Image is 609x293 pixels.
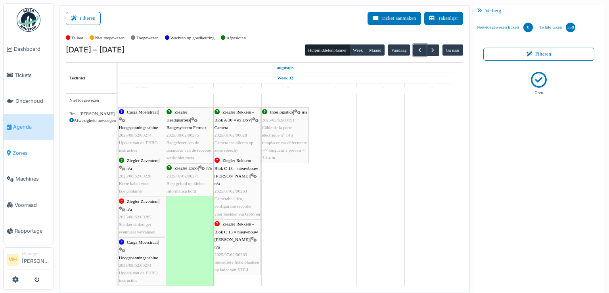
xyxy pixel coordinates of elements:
button: Week [350,44,366,56]
span: Camerabeelden, configuratie recorder voor beelden via GSM en op afstand [214,196,260,224]
button: Maand [366,44,385,56]
div: | [214,220,260,274]
button: Filteren [483,48,595,61]
span: Ziegler Rekkem - Blok C 13 = nieuwbouw [PERSON_NAME] [214,222,258,241]
div: | [262,108,308,162]
span: Industriële fiche plaatsen op lader van STILL [214,260,259,272]
div: | [119,198,165,236]
span: Update van de EHBO instructies [119,140,158,152]
span: Rapportage [15,227,50,235]
span: Ziegler Rekkem - Blok A 30 = ex DSV [214,110,254,122]
a: 4 augustus 2025 [275,63,295,73]
button: Filteren [66,12,101,25]
span: Voorraad [15,201,50,209]
label: Wachten op goedkeuring [170,35,215,41]
button: Vandaag [388,44,410,56]
span: Badgesysteem Fermax [167,125,207,130]
a: 9 augustus 2025 [375,83,387,93]
span: Câble de la porte électrique n° 14 à remplacer car défectueux --> longueur à prévoir = 3 à 4 m [262,125,307,160]
div: | [167,164,213,195]
a: 7 augustus 2025 [279,83,291,93]
a: Onderhoud [4,88,54,114]
span: Ziegler Rekkem - Blok C 13 = nieuwbouw [PERSON_NAME] [214,158,258,178]
span: Badgelezer aan de draaideur van de receptie werkt niet meer [167,140,211,160]
label: Te laat [71,35,83,41]
span: n/a [214,245,220,249]
a: Agenda [4,114,54,140]
span: 2025/08/62/00275 [167,133,199,137]
span: Agenda [13,123,50,131]
div: | [167,108,213,162]
li: MH [7,254,19,266]
span: Ziegler Zaventem [127,199,159,204]
div: | [119,239,165,284]
span: Hoogspanningscabine [119,125,158,130]
span: 2025/05/62/00191 [262,118,295,122]
button: Volgende [426,44,439,56]
span: Interlogistics [270,110,293,114]
span: 2025/07/62/00263 [214,252,247,257]
a: Zones [4,140,54,166]
span: Carga Moerstraat [127,240,158,245]
span: Stekker stofzuiger eventueel vervangen [119,222,155,234]
a: MH Manager[PERSON_NAME] [7,251,50,270]
a: Niet-toegewezen tickets [474,17,536,38]
button: Ga naar [442,44,463,56]
div: Manager [22,251,50,257]
span: 2025/07/62/00271 [167,173,199,178]
span: Zones [13,149,50,157]
span: Dashboard [14,45,50,53]
span: n/a [302,110,307,114]
div: Verberg [474,5,604,17]
span: Hoogspanningscabine [119,255,158,260]
span: Tickets [15,71,50,79]
span: n/a [206,166,212,170]
div: Afwezigheid toevoegen [69,117,113,124]
a: 10 augustus 2025 [422,83,436,93]
img: Badge_color-CXgf-gQk.svg [17,8,40,32]
a: 6 augustus 2025 [231,83,244,93]
div: 358 [566,23,575,32]
label: Toegewezen [136,35,159,41]
div: Bm - [PERSON_NAME] [69,110,113,117]
div: | [119,157,165,195]
span: 2025/01/62/00028 [214,133,247,137]
span: Update van de EHBO instructies [119,270,158,283]
span: Machines [15,175,50,183]
button: Hulpmiddelenplanner [305,44,350,56]
span: Korte kabel voor koelcontainer [119,181,149,193]
span: n/a [126,207,132,212]
span: Ziegler Expo [174,166,198,170]
span: 2025/06/62/00226 [119,173,151,178]
div: | [214,108,260,154]
a: Takenlijst [424,12,463,25]
p: Geen [535,90,543,96]
span: Technici [69,75,85,80]
a: 5 augustus 2025 [184,83,195,93]
button: Vorige [413,44,426,56]
a: 4 augustus 2025 [132,83,151,93]
a: Week 32 [275,73,295,83]
div: | [119,108,165,154]
a: Dashboard [4,36,54,62]
span: n/a [126,166,132,171]
span: n/a [214,181,220,186]
div: | [214,157,260,226]
li: [PERSON_NAME] [22,251,50,268]
a: 8 augustus 2025 [327,83,339,93]
a: Tickets [4,62,54,88]
span: Onderhoud [15,97,50,105]
div: 0 [523,23,533,32]
a: Te late taken [536,17,578,38]
span: Biep geluid op kleine informatica bord [167,181,205,193]
h2: [DATE] – [DATE] [66,45,124,55]
button: Ticket aanmaken [368,12,421,25]
span: Ziegler Zaventem [127,158,159,163]
span: Camera [214,125,228,130]
span: 2025/07/62/00263 [214,189,247,193]
a: Machines [4,166,54,192]
span: 2025/08/62/00274 [119,263,151,268]
a: Voorraad [4,192,54,218]
span: 2025/08/62/00274 [119,133,151,137]
span: Camera installeren op zone speechy [214,140,253,152]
